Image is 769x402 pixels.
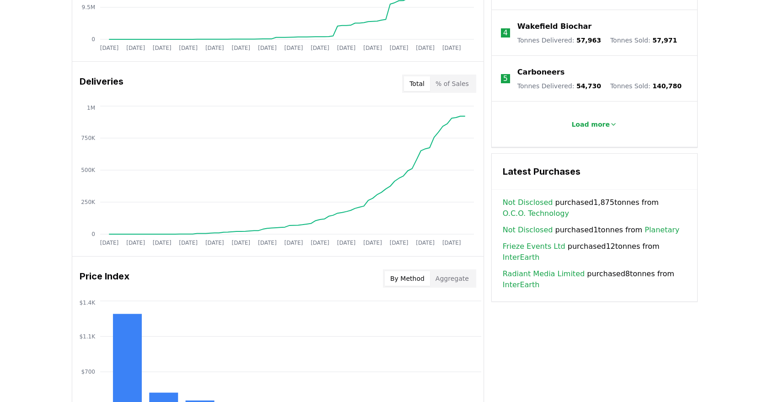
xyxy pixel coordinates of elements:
a: Not Disclosed [503,197,553,208]
button: By Method [385,271,430,286]
p: 5 [503,73,508,84]
tspan: [DATE] [100,240,118,246]
tspan: [DATE] [152,45,171,51]
tspan: [DATE] [389,240,408,246]
tspan: [DATE] [337,240,355,246]
tspan: [DATE] [284,45,303,51]
tspan: [DATE] [258,240,277,246]
tspan: [DATE] [311,45,329,51]
tspan: [DATE] [416,240,435,246]
tspan: [DATE] [442,45,461,51]
span: purchased 8 tonnes from [503,268,686,290]
span: 57,963 [576,37,601,44]
button: % of Sales [430,76,474,91]
span: 57,971 [652,37,677,44]
tspan: [DATE] [363,45,382,51]
span: 54,730 [576,82,601,90]
tspan: $700 [81,369,95,375]
a: InterEarth [503,252,539,263]
tspan: $1.4K [79,300,96,306]
tspan: [DATE] [337,45,355,51]
p: Tonnes Sold : [610,36,677,45]
tspan: [DATE] [389,45,408,51]
tspan: [DATE] [126,45,145,51]
p: 4 [503,27,508,38]
tspan: 0 [91,231,95,237]
span: 140,780 [652,82,682,90]
tspan: [DATE] [100,45,118,51]
h3: Price Index [80,269,129,288]
tspan: [DATE] [231,240,250,246]
span: purchased 1 tonnes from [503,225,679,236]
tspan: [DATE] [442,240,461,246]
a: Carboneers [517,67,565,78]
tspan: [DATE] [179,45,198,51]
p: Tonnes Sold : [610,81,682,91]
tspan: 9.5M [81,4,95,11]
tspan: [DATE] [205,45,224,51]
a: Radiant Media Limited [503,268,585,279]
tspan: 500K [81,167,96,173]
tspan: [DATE] [152,240,171,246]
a: O.C.O. Technology [503,208,569,219]
tspan: [DATE] [231,45,250,51]
a: InterEarth [503,279,539,290]
span: purchased 1,875 tonnes from [503,197,686,219]
a: Not Disclosed [503,225,553,236]
tspan: [DATE] [126,240,145,246]
button: Total [404,76,430,91]
tspan: 0 [91,36,95,43]
tspan: [DATE] [258,45,277,51]
h3: Latest Purchases [503,165,686,178]
a: Planetary [645,225,679,236]
span: purchased 12 tonnes from [503,241,686,263]
tspan: [DATE] [284,240,303,246]
tspan: [DATE] [311,240,329,246]
tspan: [DATE] [179,240,198,246]
button: Aggregate [430,271,474,286]
p: Tonnes Delivered : [517,36,601,45]
p: Tonnes Delivered : [517,81,601,91]
a: Frieze Events Ltd [503,241,565,252]
a: Wakefield Biochar [517,21,592,32]
tspan: 750K [81,135,96,141]
tspan: [DATE] [416,45,435,51]
tspan: [DATE] [363,240,382,246]
tspan: 1M [87,105,95,111]
h3: Deliveries [80,75,124,93]
tspan: 250K [81,199,96,205]
tspan: [DATE] [205,240,224,246]
p: Load more [571,120,610,129]
button: Load more [564,115,624,134]
tspan: $1.1K [79,333,96,340]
